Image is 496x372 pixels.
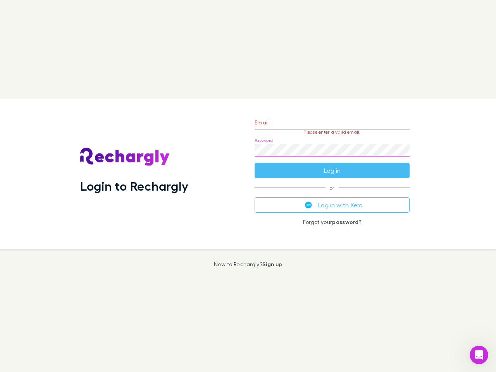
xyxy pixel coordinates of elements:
[255,219,410,225] p: Forgot your ?
[255,129,410,135] p: Please enter a valid email.
[262,261,282,267] a: Sign up
[80,148,170,166] img: Rechargly's Logo
[255,163,410,178] button: Log in
[255,188,410,188] span: or
[470,346,488,364] iframe: Intercom live chat
[255,197,410,213] button: Log in with Xero
[80,179,188,193] h1: Login to Rechargly
[305,201,312,208] img: Xero's logo
[332,219,358,225] a: password
[214,261,282,267] p: New to Rechargly?
[255,138,273,143] label: Password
